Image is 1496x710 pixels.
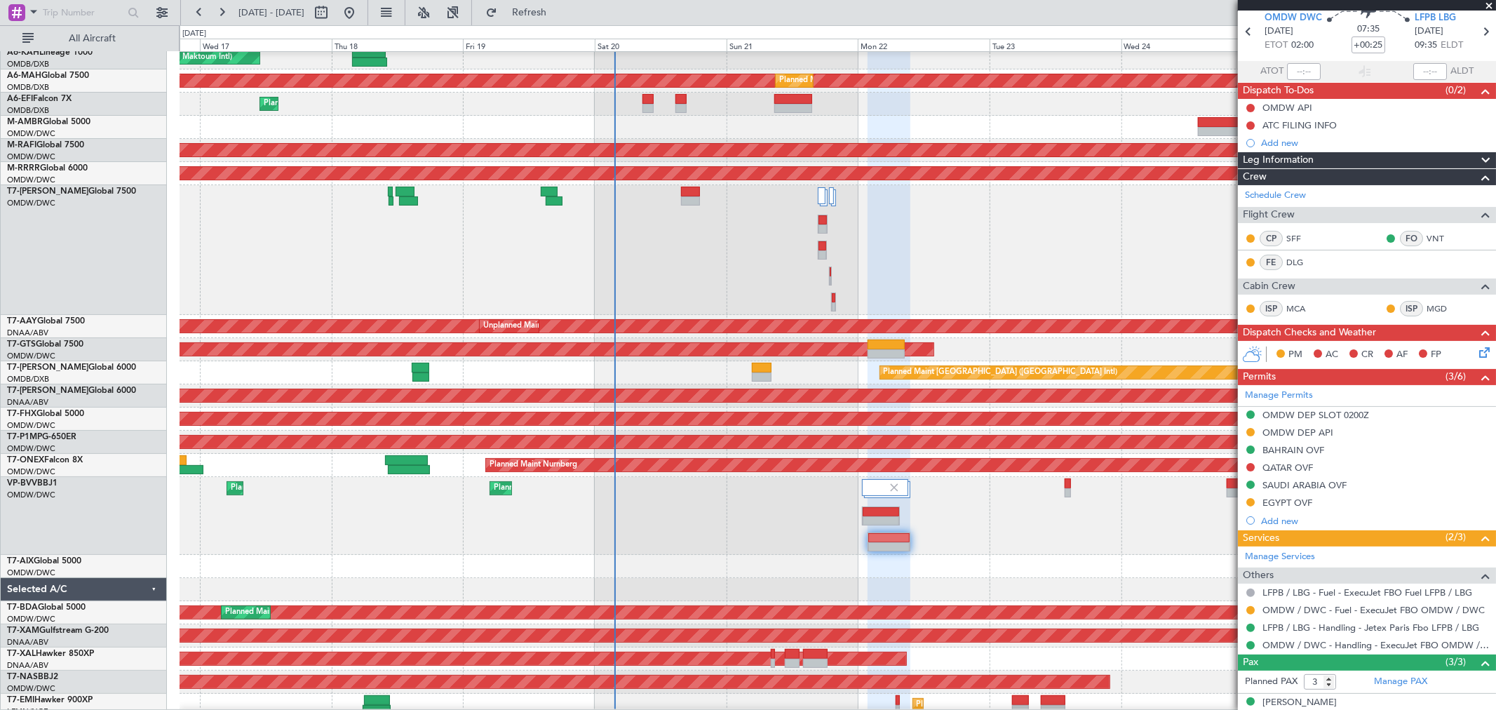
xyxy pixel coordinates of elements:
a: MGD [1427,302,1458,315]
span: A6-MAH [7,72,41,80]
a: T7-EMIHawker 900XP [7,696,93,704]
div: Add new [1261,137,1489,149]
label: Planned PAX [1245,675,1298,689]
a: VNT [1427,232,1458,245]
a: T7-[PERSON_NAME]Global 6000 [7,363,136,372]
div: Planned Maint Dubai (Al Maktoum Intl) [231,478,369,499]
div: EGYPT OVF [1262,497,1312,509]
span: T7-ONEX [7,456,44,464]
div: CP [1260,231,1283,246]
a: T7-GTSGlobal 7500 [7,340,83,349]
span: All Aircraft [36,34,148,43]
div: Mon 22 [858,39,990,51]
span: (3/3) [1446,655,1466,669]
a: SFF [1286,232,1318,245]
a: DNAA/ABV [7,637,48,648]
span: (0/2) [1446,83,1466,98]
span: A6-KAH [7,48,39,57]
div: Sun 21 [727,39,858,51]
a: T7-[PERSON_NAME]Global 6000 [7,387,136,395]
a: OMDW/DWC [7,568,55,578]
span: ETOT [1265,39,1288,53]
a: Manage Permits [1245,389,1313,403]
a: OMDB/DXB [7,59,49,69]
div: [PERSON_NAME] [1262,696,1337,710]
span: LFPB LBG [1415,11,1456,25]
span: T7-[PERSON_NAME] [7,363,88,372]
div: OMDW API [1262,102,1312,114]
span: M-RRRR [7,164,40,173]
a: MCA [1286,302,1318,315]
a: OMDW/DWC [7,467,55,477]
span: T7-NAS [7,673,38,681]
span: T7-XAM [7,627,39,635]
a: LFPB / LBG - Fuel - ExecuJet FBO Fuel LFPB / LBG [1262,587,1472,598]
span: T7-AAY [7,317,37,326]
span: FP [1431,348,1441,362]
span: (3/6) [1446,369,1466,384]
span: VP-BVV [7,479,37,488]
div: Wed 24 [1121,39,1253,51]
span: OMDW DWC [1265,11,1322,25]
button: All Aircraft [15,27,152,50]
a: DNAA/ABV [7,328,48,338]
span: Cabin Crew [1243,279,1295,295]
a: T7-AIXGlobal 5000 [7,557,81,565]
div: FO [1400,231,1423,246]
a: M-RAFIGlobal 7500 [7,141,84,149]
div: Planned Maint Nurnberg [490,455,577,476]
a: OMDW/DWC [7,152,55,162]
input: Trip Number [43,2,123,23]
a: DLG [1286,256,1318,269]
div: QATAR OVF [1262,462,1313,474]
div: Unplanned Maint [GEOGRAPHIC_DATA] (Al Maktoum Intl) [483,316,691,337]
span: (2/3) [1446,530,1466,544]
span: T7-XAL [7,650,36,658]
span: T7-P1MP [7,433,42,441]
a: T7-XAMGulfstream G-200 [7,627,109,635]
a: OMDW/DWC [7,614,55,624]
div: ATC FILING INFO [1262,119,1337,131]
span: ATOT [1260,65,1283,79]
span: M-AMBR [7,118,43,126]
button: Refresh [479,1,563,24]
a: OMDB/DXB [7,82,49,93]
div: FE [1260,255,1283,270]
span: ALDT [1450,65,1474,79]
span: T7-[PERSON_NAME] [7,187,88,196]
a: Manage Services [1245,550,1315,564]
span: [DATE] [1415,25,1443,39]
span: Services [1243,530,1279,547]
a: A6-KAHLineage 1000 [7,48,93,57]
a: T7-XALHawker 850XP [7,650,94,658]
a: OMDW / DWC - Fuel - ExecuJet FBO OMDW / DWC [1262,604,1485,616]
span: T7-GTS [7,340,36,349]
a: M-RRRRGlobal 6000 [7,164,88,173]
div: Sat 20 [595,39,727,51]
span: M-RAFI [7,141,36,149]
input: --:-- [1287,63,1321,80]
a: OMDW/DWC [7,443,55,454]
a: LFPB / LBG - Handling - Jetex Paris Fbo LFPB / LBG [1262,622,1479,634]
span: Permits [1243,369,1276,385]
a: OMDW/DWC [7,198,55,208]
span: 07:35 [1357,22,1380,36]
a: T7-AAYGlobal 7500 [7,317,85,326]
span: AC [1326,348,1338,362]
a: OMDW/DWC [7,420,55,431]
span: T7-EMI [7,696,34,704]
a: OMDW / DWC - Handling - ExecuJet FBO OMDW / DWC [1262,639,1489,651]
a: Manage PAX [1374,675,1427,689]
div: Add new [1261,515,1489,527]
span: T7-BDA [7,603,38,612]
a: Schedule Crew [1245,189,1306,203]
span: T7-FHX [7,410,36,418]
a: DNAA/ABV [7,397,48,408]
span: CR [1361,348,1373,362]
div: ISP [1400,301,1423,316]
a: T7-BDAGlobal 5000 [7,603,86,612]
span: Dispatch To-Dos [1243,83,1314,99]
a: OMDW/DWC [7,128,55,139]
div: OMDW DEP API [1262,427,1333,438]
span: Pax [1243,655,1258,671]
